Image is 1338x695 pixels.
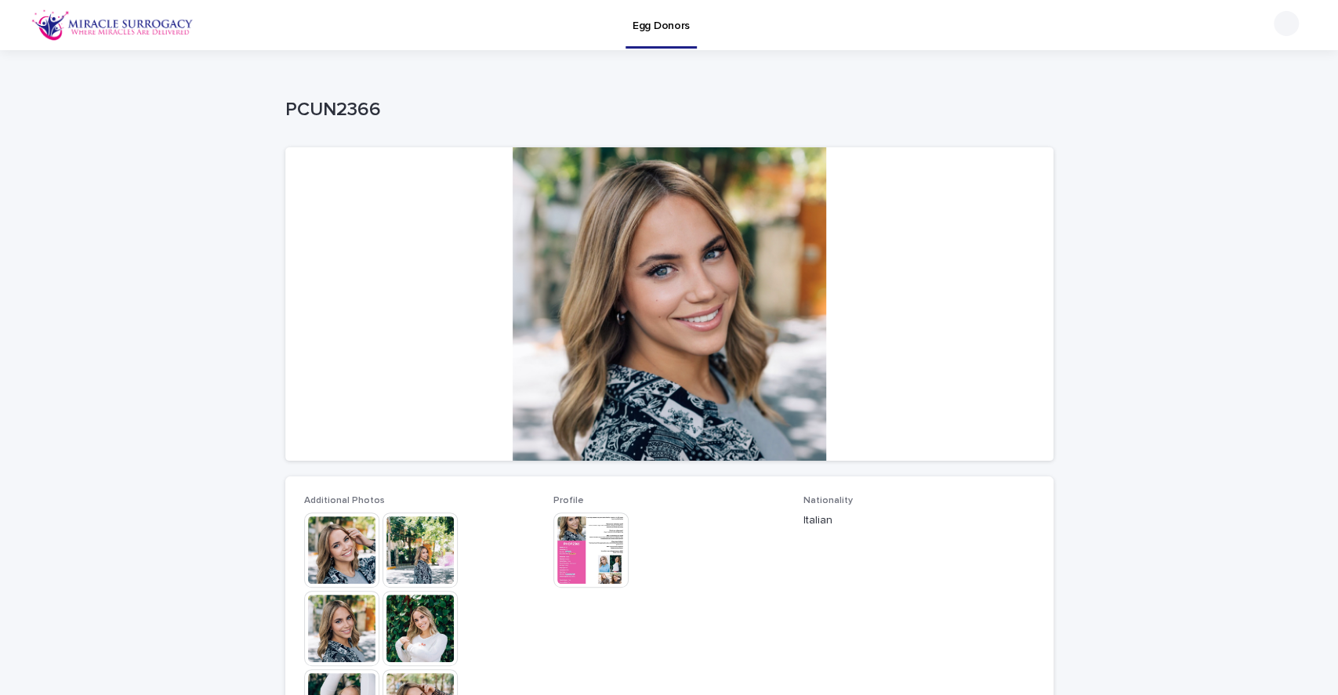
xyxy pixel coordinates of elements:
[285,99,1047,121] p: PCUN2366
[304,496,385,505] span: Additional Photos
[553,496,584,505] span: Profile
[803,496,853,505] span: Nationality
[31,9,194,41] img: OiFFDOGZQuirLhrlO1ag
[803,512,1035,529] p: Italian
